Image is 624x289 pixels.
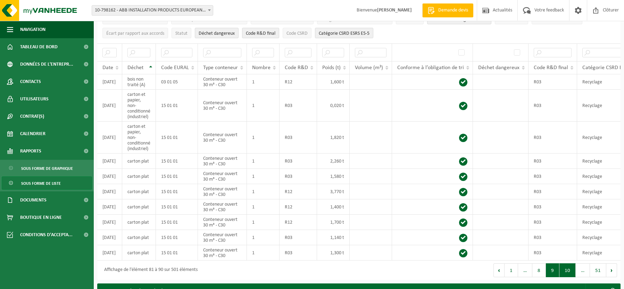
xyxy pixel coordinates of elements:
td: 1 [247,245,280,261]
td: 2,260 t [317,154,350,169]
span: … [518,263,532,277]
td: Conteneur ouvert 30 m³ - C30 [198,122,247,154]
td: 1,400 t [317,199,350,215]
span: Statut [175,31,188,36]
button: Catégorie CSRD ESRS E5-5Catégorie CSRD ESRS E5-5: Activate to sort [315,28,373,38]
td: 1,300 t [317,245,350,261]
td: carton plat [122,199,156,215]
span: Déchet dangereux [199,31,235,36]
td: R03 [529,169,577,184]
td: 0,020 t [317,90,350,122]
td: 15 01 01 [156,90,198,122]
td: 1 [247,230,280,245]
td: [DATE] [97,169,122,184]
span: Rapports [20,142,41,160]
td: carton plat [122,230,156,245]
span: Sous forme de graphique [21,162,73,175]
span: Date [102,65,113,71]
td: carton et papier, non-conditionné (industriel) [122,122,156,154]
td: 1,600 t [317,74,350,90]
span: Demande devis [436,7,470,14]
td: R03 [529,122,577,154]
span: Catégorie CSRD ESRS E5-5 [319,31,369,36]
span: Contacts [20,73,41,90]
td: 15 01 01 [156,169,198,184]
td: R03 [529,215,577,230]
td: 15 01 01 [156,154,198,169]
span: Poids (t) [322,65,341,71]
td: carton plat [122,169,156,184]
td: R03 [529,90,577,122]
span: Code R&D [285,65,308,71]
td: 1,140 t [317,230,350,245]
span: Tableau de bord [20,38,58,56]
td: R12 [280,184,317,199]
span: Code CSRD [286,31,308,36]
td: carton plat [122,154,156,169]
button: Code CSRDCode CSRD: Activate to sort [283,28,311,38]
td: Conteneur ouvert 30 m³ - C30 [198,245,247,261]
span: Nombre [252,65,271,71]
td: [DATE] [97,184,122,199]
td: [DATE] [97,74,122,90]
td: R03 [280,230,317,245]
a: Sous forme de graphique [2,162,92,175]
span: Code R&D final [534,65,568,71]
td: 1 [247,215,280,230]
span: Type conteneur [203,65,238,71]
td: 1,580 t [317,169,350,184]
td: [DATE] [97,245,122,261]
button: Previous [493,263,505,277]
a: Sous forme de liste [2,176,92,190]
td: 1 [247,90,280,122]
button: 10 [559,263,576,277]
span: Code EURAL [161,65,189,71]
td: R03 [280,245,317,261]
td: 1 [247,199,280,215]
td: 1 [247,169,280,184]
td: 15 01 01 [156,199,198,215]
td: Conteneur ouvert 30 m³ - C30 [198,154,247,169]
div: Affichage de l'élément 81 à 90 sur 501 éléments [101,264,198,276]
button: Code R&D finalCode R&amp;D final: Activate to sort [242,28,279,38]
td: 03 01 05 [156,74,198,90]
td: Conteneur ouvert 30 m³ - C30 [198,184,247,199]
span: Utilisateurs [20,90,49,108]
td: R03 [280,122,317,154]
span: Écart par rapport aux accords [106,31,164,36]
td: [DATE] [97,122,122,154]
button: Next [606,263,617,277]
span: … [576,263,590,277]
td: R03 [529,230,577,245]
td: R12 [280,199,317,215]
span: Conforme à l’obligation de tri [397,65,464,71]
td: R03 [280,169,317,184]
td: Conteneur ouvert 30 m³ - C30 [198,90,247,122]
td: 15 01 01 [156,122,198,154]
td: R03 [529,199,577,215]
button: 1 [505,263,518,277]
span: Conditions d'accepta... [20,226,73,243]
span: Sous forme de liste [21,177,61,190]
td: R03 [529,154,577,169]
td: [DATE] [97,230,122,245]
td: Conteneur ouvert 30 m³ - C30 [198,169,247,184]
td: 15 01 01 [156,230,198,245]
td: R03 [529,245,577,261]
span: Calendrier [20,125,45,142]
td: [DATE] [97,154,122,169]
span: Code R&D final [246,31,275,36]
span: Boutique en ligne [20,209,62,226]
button: Déchet dangereux : Activate to sort [195,28,239,38]
td: [DATE] [97,215,122,230]
td: R03 [280,90,317,122]
span: Déchet dangereux [478,65,519,71]
button: 51 [590,263,606,277]
td: 3,770 t [317,184,350,199]
td: 1 [247,122,280,154]
a: Demande devis [422,3,473,17]
span: 10-798162 - ABB INSTALLATION PRODUCTS EUROPEAN CENTRE SA - HOUDENG-GOEGNIES [92,5,213,16]
td: Conteneur ouvert 30 m³ - C30 [198,74,247,90]
span: Contrat(s) [20,108,44,125]
td: 15 01 01 [156,184,198,199]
